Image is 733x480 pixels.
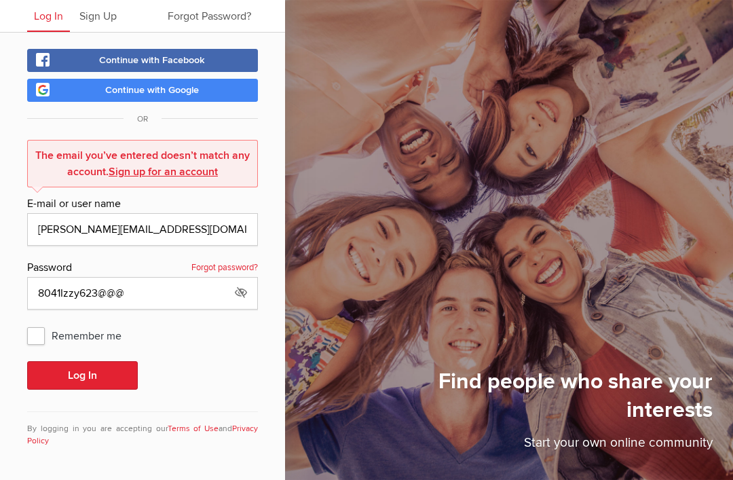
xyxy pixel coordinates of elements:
[353,433,713,460] p: Start your own online community
[27,259,258,277] div: Password
[79,10,117,23] span: Sign Up
[99,54,205,66] span: Continue with Facebook
[27,323,135,348] span: Remember me
[105,84,199,96] span: Continue with Google
[124,114,162,124] span: OR
[27,361,138,390] button: Log In
[27,79,258,102] a: Continue with Google
[109,165,218,179] a: Sign up for an account
[27,196,258,213] div: E-mail or user name
[27,49,258,72] a: Continue with Facebook
[191,259,258,277] a: Forgot password?
[27,213,258,246] input: Email@address.com
[34,10,63,23] span: Log In
[168,10,251,23] span: Forgot Password?
[35,147,250,180] div: The email you’ve entered doesn’t match any account.
[27,411,258,447] div: By logging in you are accepting our and
[353,368,713,433] h1: Find people who share your interests
[168,424,219,434] a: Terms of Use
